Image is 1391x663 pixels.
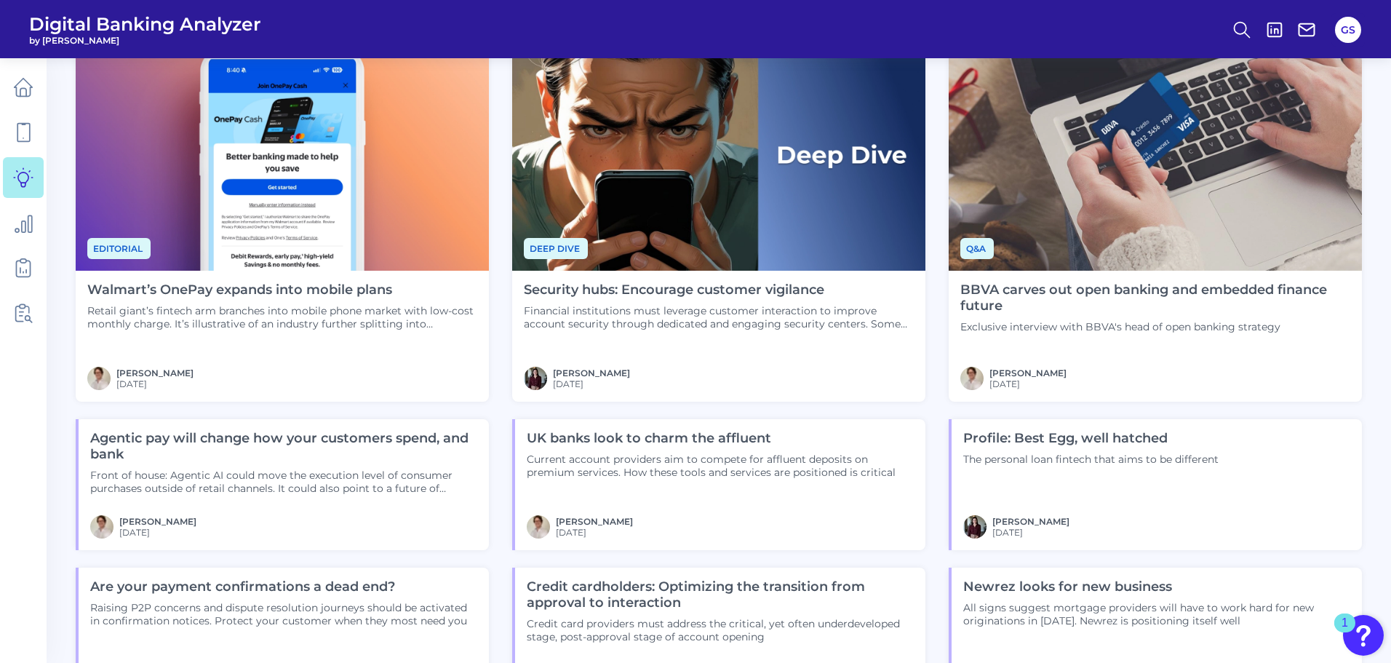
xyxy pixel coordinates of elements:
[87,304,477,330] p: Retail giant’s fintech arm branches into mobile phone market with low-cost monthly charge. It’s i...
[76,39,489,271] img: News - Phone (3).png
[87,367,111,390] img: MIchael McCaw
[119,516,196,527] a: [PERSON_NAME]
[963,453,1219,466] p: The personal loan fintech that aims to be different
[524,304,914,330] p: Financial institutions must leverage customer interaction to improve account security through ded...
[992,516,1069,527] a: [PERSON_NAME]
[963,579,1350,595] h4: Newrez looks for new business
[87,238,151,259] span: Editorial
[1335,17,1361,43] button: GS
[527,617,914,643] p: Credit card providers must address the critical, yet often underdeveloped stage, post-approval st...
[116,368,194,378] a: [PERSON_NAME]
[512,39,925,271] img: Deep Dives with Right Label.png
[949,39,1362,271] img: Tarjeta-de-credito-BBVA.jpg
[963,601,1350,627] p: All signs suggest mortgage providers will have to work hard for new originations in [DATE]. Newre...
[524,241,588,255] a: Deep dive
[960,367,984,390] img: MIchael McCaw
[527,431,914,447] h4: UK banks look to charm the affluent
[29,35,261,46] span: by [PERSON_NAME]
[527,515,550,539] img: MIchael McCaw
[989,378,1067,389] span: [DATE]
[29,13,261,35] span: Digital Banking Analyzer
[963,515,987,539] img: RNFetchBlobTmp_0b8yx2vy2p867rz195sbp4h.png
[556,527,633,538] span: [DATE]
[524,282,914,298] h4: Security hubs: Encourage customer vigilance
[90,601,477,627] p: Raising P2P concerns and dispute resolution journeys should be activated in confirmation notices....
[960,241,994,255] a: Q&A
[992,527,1069,538] span: [DATE]
[1342,623,1348,642] div: 1
[960,238,994,259] span: Q&A
[556,516,633,527] a: [PERSON_NAME]
[960,282,1350,314] h4: BBVA carves out open banking and embedded finance future
[960,320,1350,333] p: Exclusive interview with BBVA's head of open banking strategy
[1343,615,1384,656] button: Open Resource Center, 1 new notification
[553,368,630,378] a: [PERSON_NAME]
[553,378,630,389] span: [DATE]
[90,431,477,462] h4: Agentic pay will change how your customers spend, and bank
[90,579,477,595] h4: Are your payment confirmations a dead end?
[90,469,477,495] p: Front of house: Agentic AI could move the execution level of consumer purchases outside of retail...
[963,431,1219,447] h4: Profile: Best Egg, well hatched
[527,579,914,611] h4: Credit cardholders: Optimizing the transition from approval to interaction
[116,378,194,389] span: [DATE]
[90,515,113,539] img: MIchael McCaw
[87,241,151,255] a: Editorial
[524,367,547,390] img: RNFetchBlobTmp_0b8yx2vy2p867rz195sbp4h.png
[527,453,914,479] p: Current account providers aim to compete for affluent deposits on premium services. How these too...
[524,238,588,259] span: Deep dive
[989,368,1067,378] a: [PERSON_NAME]
[119,527,196,538] span: [DATE]
[87,282,477,298] h4: Walmart’s OnePay expands into mobile plans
